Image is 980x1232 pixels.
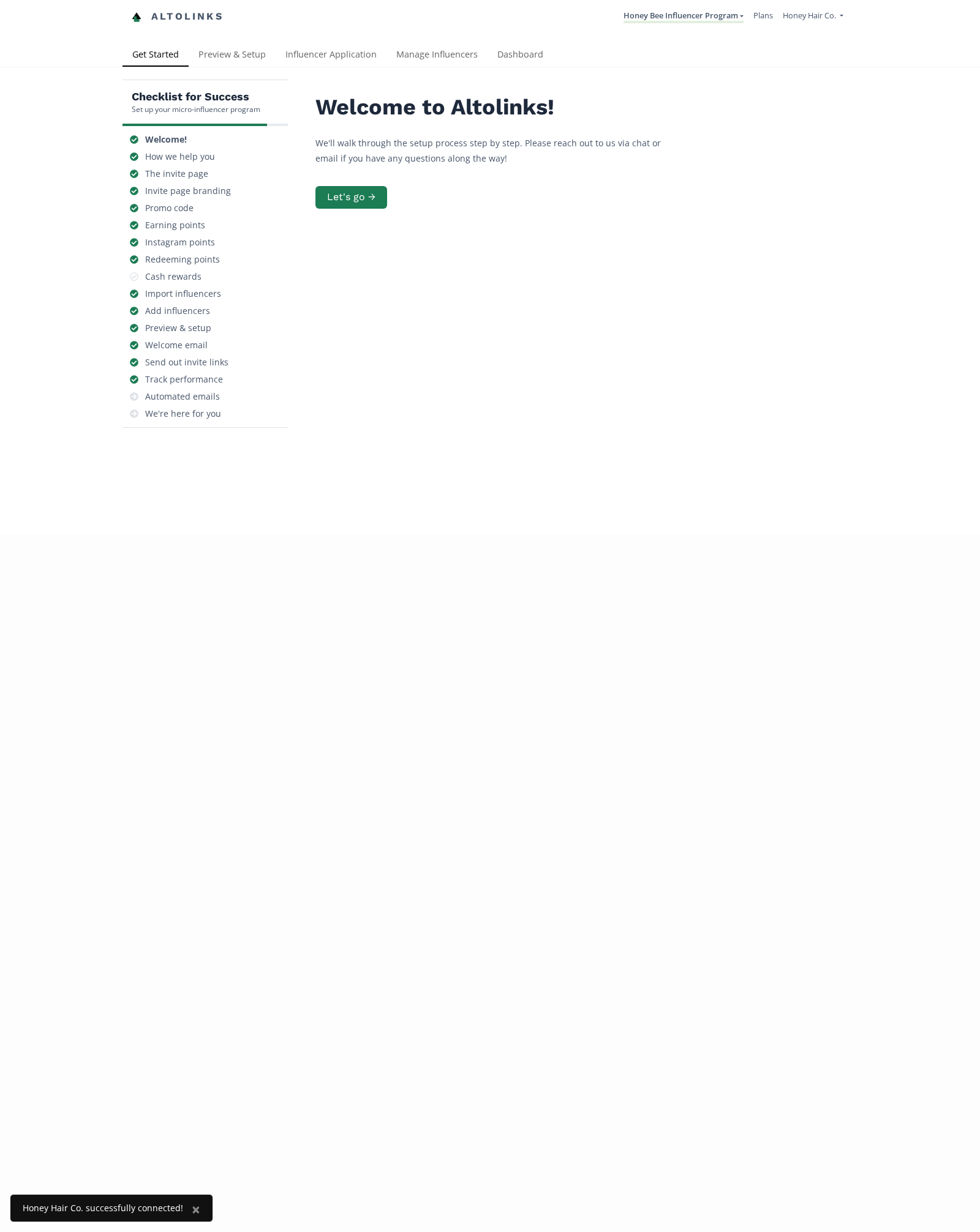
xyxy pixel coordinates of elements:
[145,253,220,266] div: Redeeming points
[145,185,231,197] div: Invite page branding
[145,356,228,368] div: Send out invite links
[783,10,843,24] a: Honey Hair Co.
[132,12,141,22] img: favicon-32x32.png
[753,10,773,21] a: Plans
[145,151,215,163] div: How we help you
[783,10,836,21] span: Honey Hair Co.
[145,373,223,386] div: Track performance
[145,133,187,146] div: Welcome!
[145,202,194,214] div: Promo code
[23,1202,183,1214] div: Honey Hair Co. successfully connected!
[315,95,683,120] h2: Welcome to Altolinks!
[192,1199,200,1219] span: ×
[386,43,488,68] a: Manage Influencers
[189,43,276,68] a: Preview & Setup
[145,271,202,283] div: Cash rewards
[145,288,221,300] div: Import influencers
[276,43,386,68] a: Influencer Application
[145,236,215,248] div: Instagram points
[145,168,208,180] div: The invite page
[145,219,205,231] div: Earning points
[123,43,189,68] a: Get Started
[132,7,224,27] a: Altolinks
[488,43,553,68] a: Dashboard
[145,322,211,334] div: Preview & setup
[132,89,260,104] h5: Checklist for Success
[315,186,387,209] button: Let's go →
[145,390,220,403] div: Automated emails
[624,10,744,23] a: Honey Bee Influencer Program
[179,1195,213,1224] button: Close
[145,305,210,317] div: Add influencers
[315,135,683,166] p: We'll walk through the setup process step by step. Please reach out to us via chat or email if yo...
[132,104,260,114] div: Set up your micro-influencer program
[145,339,208,351] div: Welcome email
[145,408,221,420] div: We're here for you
